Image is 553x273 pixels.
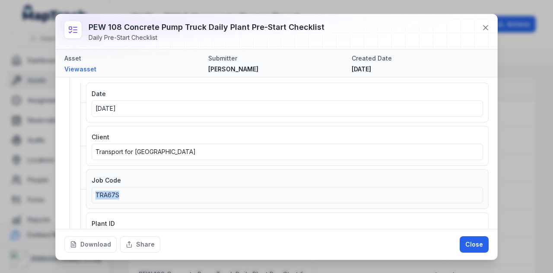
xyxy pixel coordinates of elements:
[92,133,109,141] span: Client
[89,21,324,33] h3: PEW 108 Concrete Pump Truck Daily Plant Pre-Start Checklist
[95,148,196,155] span: Transport for [GEOGRAPHIC_DATA]
[92,90,106,97] span: Date
[64,236,117,253] button: Download
[352,65,371,73] span: [DATE]
[460,236,489,253] button: Close
[89,33,324,42] div: Daily Pre-Start Checklist
[352,65,371,73] time: 20/08/2025, 7:35:23 am
[92,177,121,184] span: Job Code
[208,65,258,73] span: [PERSON_NAME]
[352,55,392,62] span: Created Date
[92,220,115,227] span: Plant ID
[95,105,116,112] span: [DATE]
[64,55,81,62] span: Asset
[208,55,237,62] span: Submitter
[95,105,116,112] time: 20/08/2025, 12:00:00 am
[95,191,119,199] span: TRA67S
[120,236,160,253] button: Share
[64,65,201,74] a: Viewasset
